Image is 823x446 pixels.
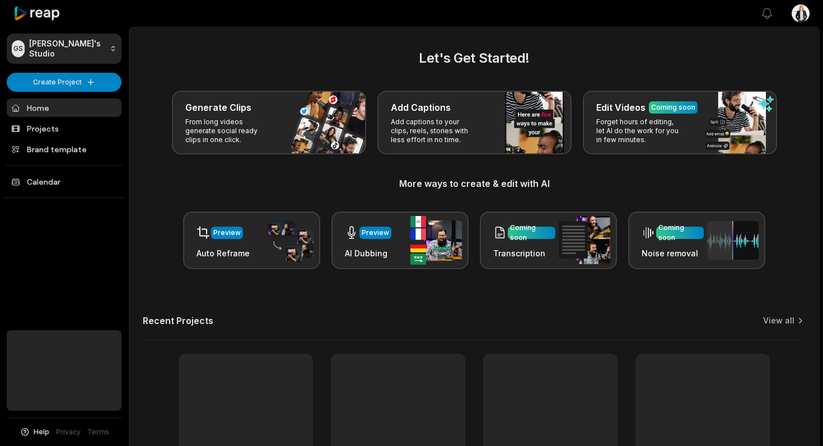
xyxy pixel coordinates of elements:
[559,216,610,264] img: transcription.png
[143,48,806,68] h2: Let's Get Started!
[185,118,272,144] p: From long videos generate social ready clips in one click.
[7,73,121,92] button: Create Project
[362,228,389,238] div: Preview
[143,315,213,326] h2: Recent Projects
[262,219,314,262] img: auto_reframe.png
[763,315,794,326] a: View all
[391,118,478,144] p: Add captions to your clips, reels, stories with less effort in no time.
[87,427,109,437] a: Terms
[651,102,695,112] div: Coming soon
[143,177,806,190] h3: More ways to create & edit with AI
[197,247,250,259] h3: Auto Reframe
[642,247,704,259] h3: Noise removal
[596,101,646,114] h3: Edit Videos
[12,40,25,57] div: GS
[7,140,121,158] a: Brand template
[56,427,81,437] a: Privacy
[213,228,241,238] div: Preview
[658,223,702,243] div: Coming soon
[493,247,555,259] h3: Transcription
[391,101,451,114] h3: Add Captions
[29,39,105,59] p: [PERSON_NAME]'s Studio
[185,101,251,114] h3: Generate Clips
[345,247,391,259] h3: AI Dubbing
[20,427,49,437] button: Help
[410,216,462,265] img: ai_dubbing.png
[34,427,49,437] span: Help
[707,221,759,260] img: noise_removal.png
[7,98,121,117] a: Home
[510,223,553,243] div: Coming soon
[7,119,121,138] a: Projects
[7,172,121,191] a: Calendar
[596,118,683,144] p: Forget hours of editing, let AI do the work for you in few minutes.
